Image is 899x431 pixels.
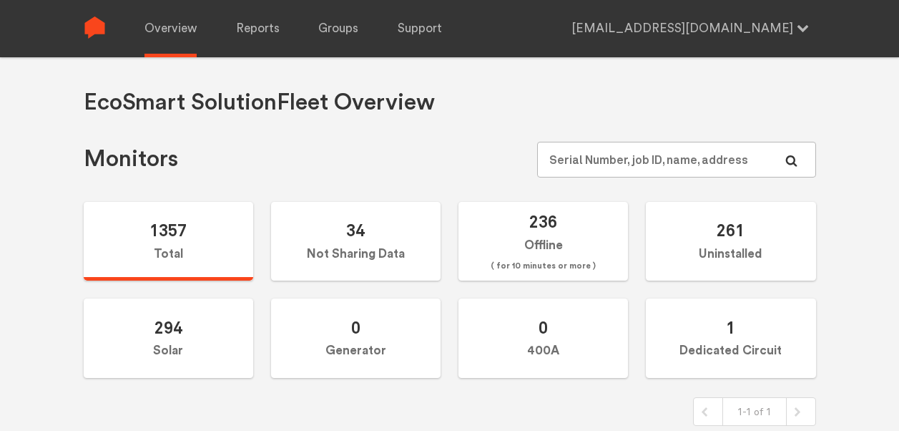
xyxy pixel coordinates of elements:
[84,16,106,39] img: Sense Logo
[84,145,178,174] h1: Monitors
[529,211,557,232] span: 236
[84,202,253,281] label: Total
[271,299,441,378] label: Generator
[84,299,253,378] label: Solar
[537,142,815,178] input: Serial Number, job ID, name, address
[726,317,735,338] span: 1
[646,202,815,281] label: Uninstalled
[346,220,365,241] span: 34
[458,299,628,378] label: 400A
[722,398,787,425] div: 1-1 of 1
[149,220,187,241] span: 1357
[539,317,548,338] span: 0
[154,317,182,338] span: 294
[84,88,435,117] h1: EcoSmart Solution Fleet Overview
[271,202,441,281] label: Not Sharing Data
[646,299,815,378] label: Dedicated Circuit
[717,220,745,241] span: 261
[491,258,596,275] span: ( for 10 minutes or more )
[351,317,360,338] span: 0
[458,202,628,281] label: Offline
